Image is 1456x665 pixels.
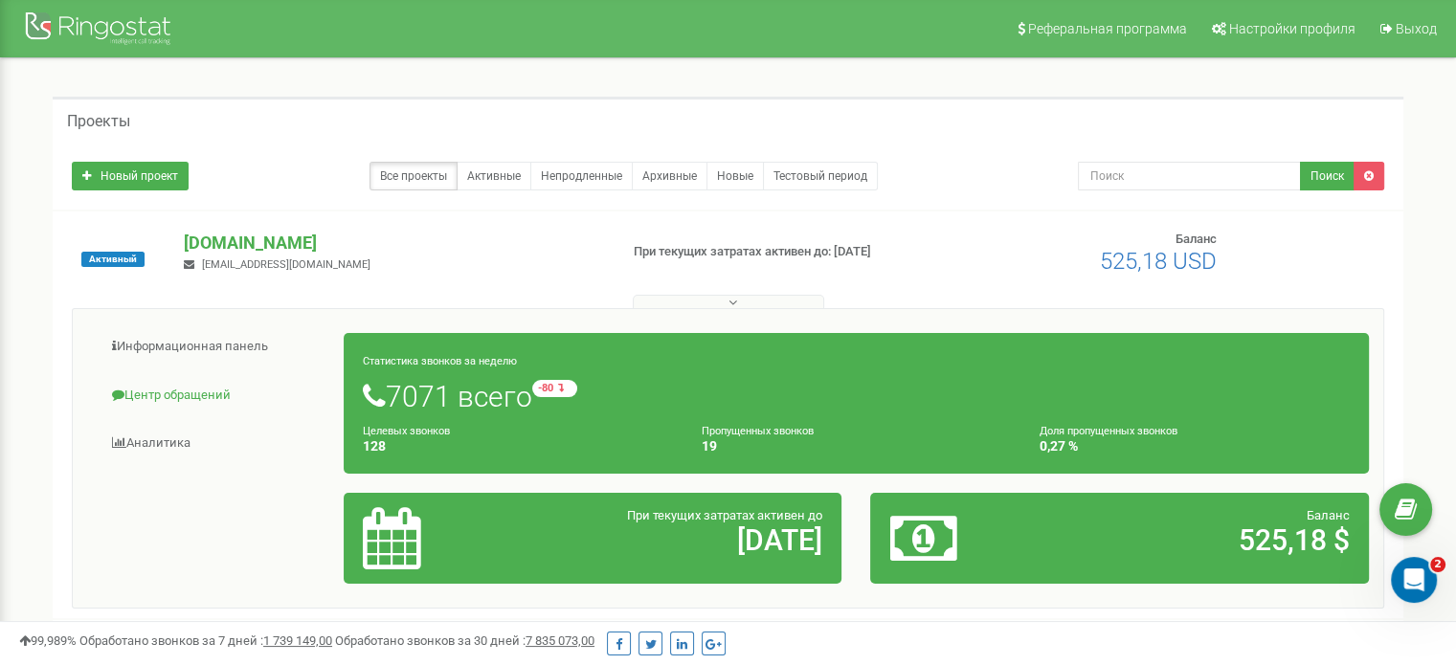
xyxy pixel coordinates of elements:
small: Доля пропущенных звонков [1040,425,1177,437]
a: Тестовый период [763,162,878,190]
a: Аналитика [87,420,345,467]
p: [DOMAIN_NAME] [184,231,602,255]
span: Настройки профиля [1229,21,1355,36]
span: [EMAIL_ADDRESS][DOMAIN_NAME] [202,258,370,271]
a: Новый проект [72,162,189,190]
a: Центр обращений [87,372,345,419]
span: Обработано звонков за 30 дней : [335,633,594,648]
input: Поиск [1078,162,1301,190]
u: 7 835 073,00 [526,633,594,648]
small: Целевых звонков [363,425,450,437]
h4: 0,27 % [1040,439,1350,454]
span: 2 [1430,557,1445,572]
a: Новые [706,162,764,190]
a: Непродленные [530,162,633,190]
a: Все проекты [370,162,458,190]
span: Баланс [1307,508,1350,522]
a: Активные [457,162,531,190]
button: Поиск [1300,162,1355,190]
small: -80 [532,380,577,397]
h1: 7071 всего [363,380,1350,412]
span: 525,18 USD [1100,248,1217,275]
p: При текущих затратах активен до: [DATE] [634,243,940,261]
iframe: Intercom live chat [1391,557,1437,603]
h4: 19 [702,439,1012,454]
span: Баланс [1176,232,1217,246]
h5: Проекты [67,113,130,130]
h4: 128 [363,439,673,454]
span: Реферальная программа [1028,21,1187,36]
span: При текущих затратах активен до [627,508,822,522]
h2: [DATE] [526,524,822,556]
u: 1 739 149,00 [263,633,332,648]
a: Архивные [632,162,707,190]
small: Статистика звонков за неделю [363,355,517,367]
h2: 525,18 $ [1053,524,1350,556]
span: Обработано звонков за 7 дней : [79,633,332,648]
a: Информационная панель [87,323,345,370]
span: Выход [1396,21,1437,36]
small: Пропущенных звонков [702,425,814,437]
span: 99,989% [19,633,77,648]
span: Активный [81,252,145,267]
